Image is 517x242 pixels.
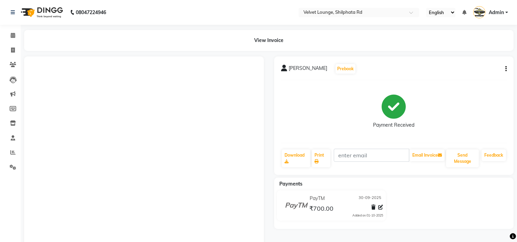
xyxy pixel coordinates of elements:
input: enter email [334,149,409,162]
b: 08047224946 [76,3,106,22]
span: [PERSON_NAME] [289,65,327,74]
button: Prebook [335,64,355,74]
span: Admin [489,9,504,16]
button: Email Invoice [410,149,445,161]
div: Added on 01-10-2025 [352,213,383,218]
span: ₹700.00 [309,204,333,214]
div: Payment Received [373,122,414,129]
button: Send Message [446,149,479,167]
span: 30-09-2025 [359,195,381,202]
div: View Invoice [24,30,514,51]
a: Download [282,149,310,167]
a: Print [312,149,330,167]
img: logo [18,3,65,22]
a: Feedback [482,149,506,161]
span: PayTM [310,195,325,202]
span: Payments [279,181,302,187]
img: Admin [473,6,485,18]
